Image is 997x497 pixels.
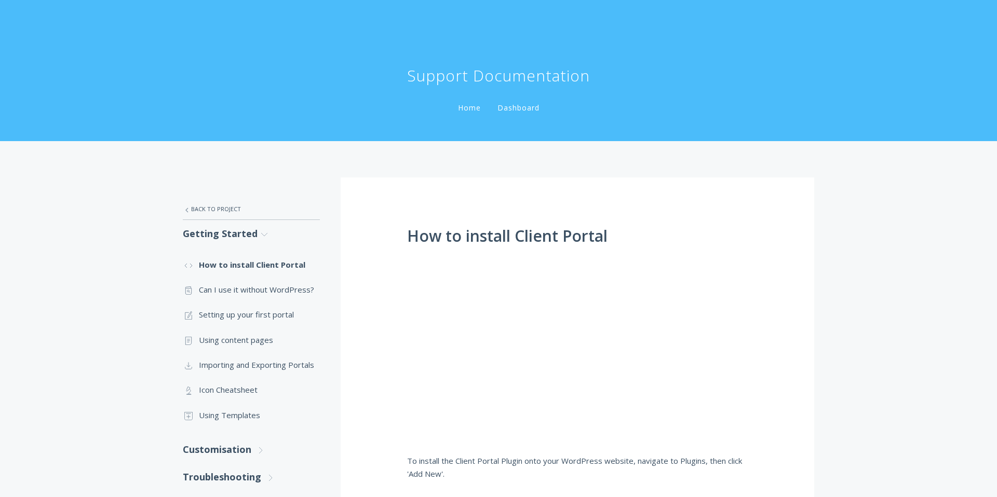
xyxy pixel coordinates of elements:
a: Can I use it without WordPress? [183,277,320,302]
a: Icon Cheatsheet [183,377,320,402]
a: Importing and Exporting Portals [183,352,320,377]
h1: Support Documentation [407,65,590,86]
a: Troubleshooting [183,463,320,491]
h1: How to install Client Portal [407,227,748,245]
a: Getting Started [183,220,320,247]
a: Using Templates [183,403,320,427]
a: Dashboard [495,103,542,113]
a: Back to Project [183,198,320,220]
a: Customisation [183,436,320,463]
a: Using content pages [183,327,320,352]
a: How to install Client Portal [183,252,320,277]
a: Home [456,103,483,113]
a: Setting up your first portal [183,302,320,327]
p: To install the Client Portal Plugin onto your WordPress website, navigate to Plugins, then click ... [407,454,748,480]
iframe: Installing Client Portal [407,253,748,439]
